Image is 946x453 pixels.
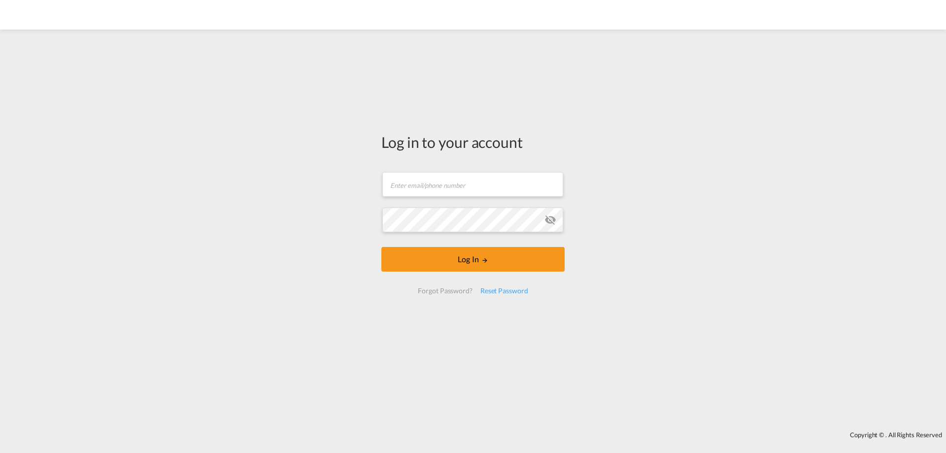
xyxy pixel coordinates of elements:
md-icon: icon-eye-off [544,214,556,226]
div: Log in to your account [381,132,565,152]
button: LOGIN [381,247,565,272]
div: Forgot Password? [414,282,476,300]
div: Reset Password [476,282,532,300]
input: Enter email/phone number [382,172,563,197]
